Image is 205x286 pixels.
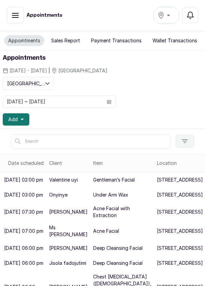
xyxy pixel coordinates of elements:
button: Payment Transactions [87,35,146,46]
button: Sales Report [47,35,84,46]
svg: calendar [107,99,112,104]
p: Deep Cleansing Facial [93,260,143,267]
h1: Appointments [27,12,62,19]
p: [DATE] 02:00 pm [4,176,43,183]
button: Appointments [4,35,44,46]
p: [DATE] 03:00 pm [4,191,43,198]
button: Wallet Transactions [148,35,201,46]
div: Item [93,160,151,167]
p: [DATE] 07:00 pm [4,228,43,234]
p: [STREET_ADDRESS] [157,260,203,267]
div: Client [49,160,88,167]
div: Location [157,160,203,167]
button: [GEOGRAPHIC_DATA] [3,77,54,90]
span: [GEOGRAPHIC_DATA] [58,67,107,74]
h1: Appointments [3,53,202,63]
p: Ms [PERSON_NAME] [49,224,88,238]
span: Add [8,116,18,123]
p: Jisola fadojutimi [49,260,86,267]
button: Add [3,113,29,126]
p: [PERSON_NAME] [49,209,88,215]
p: [DATE] 07:30 pm [4,209,43,215]
input: Select date [3,96,103,108]
p: Acne Facial [93,228,119,234]
p: Acne Facial with Extraction [93,205,151,219]
p: Valentine uyi [49,176,78,183]
p: Gentleman’s Facial [93,176,135,183]
span: [DATE] - [DATE] [10,67,47,74]
p: Deep Cleansing Facial [93,245,143,252]
p: [STREET_ADDRESS] [157,176,203,183]
p: [STREET_ADDRESS] [157,228,203,234]
p: Under Arm Wax [93,191,128,198]
p: [STREET_ADDRESS] [157,245,203,252]
input: Search [11,134,170,148]
div: Date scheduled [8,160,44,167]
span: [GEOGRAPHIC_DATA] [7,80,45,87]
p: [STREET_ADDRESS] [157,209,203,215]
p: [DATE] 06:00 pm [4,245,43,252]
p: Onyinye [49,191,68,198]
p: [PERSON_NAME] [49,245,88,252]
span: | [48,67,50,74]
p: [DATE] 06:00 pm [4,260,43,267]
p: [STREET_ADDRESS] [157,191,203,198]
